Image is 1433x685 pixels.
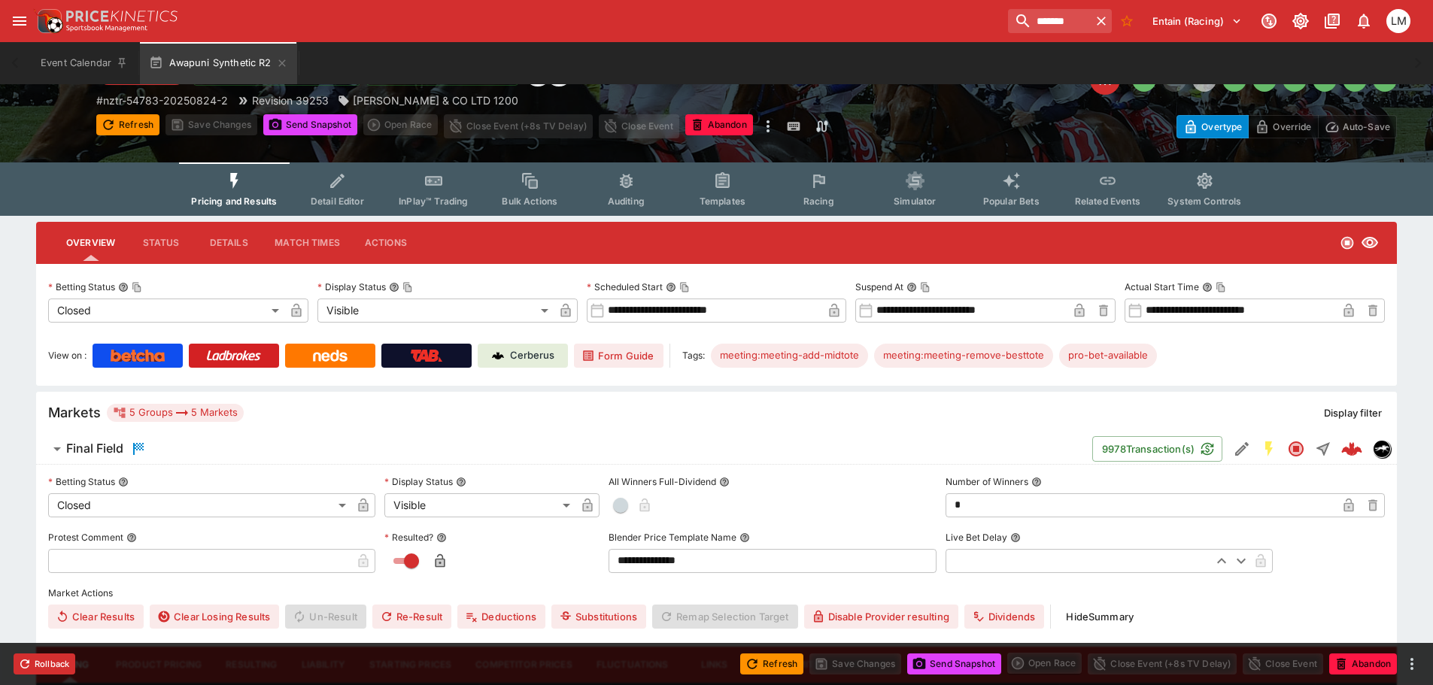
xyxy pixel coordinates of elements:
[1007,653,1082,674] div: split button
[1031,477,1042,487] button: Number of Winners
[48,344,87,368] label: View on :
[740,653,803,674] button: Refresh
[1201,119,1242,135] p: Overtype
[32,42,137,84] button: Event Calendar
[33,6,63,36] img: PriceKinetics Logo
[48,531,123,544] p: Protest Comment
[1373,440,1391,458] div: nztr
[54,225,127,261] button: Overview
[436,532,447,543] button: Resulted?
[311,195,364,207] span: Detail Editor
[666,282,676,292] button: Scheduled StartCopy To Clipboard
[574,344,663,368] a: Form Guide
[317,299,554,323] div: Visible
[14,653,75,674] button: Rollback
[906,282,917,292] button: Suspend AtCopy To Clipboard
[126,532,137,543] button: Protest Comment
[399,195,468,207] span: InPlay™ Trading
[150,605,279,629] button: Clear Losing Results
[263,114,357,135] button: Send Snapshot
[759,114,777,138] button: more
[1361,234,1379,252] svg: Visible
[113,404,238,422] div: 5 Groups 5 Markets
[551,605,646,629] button: Substitutions
[118,282,129,292] button: Betting StatusCopy To Clipboard
[609,531,736,544] p: Blender Price Template Name
[1248,115,1318,138] button: Override
[1386,9,1410,33] div: Luigi Mollo
[719,477,730,487] button: All Winners Full-Dividend
[1255,8,1283,35] button: Connected to PK
[1350,8,1377,35] button: Notifications
[1075,195,1140,207] span: Related Events
[894,195,936,207] span: Simulator
[685,117,753,132] span: Mark an event as closed and abandoned.
[1310,435,1337,462] button: Straight
[1283,435,1310,462] button: Closed
[1403,655,1421,673] button: more
[263,225,352,261] button: Match Times
[983,195,1040,207] span: Popular Bets
[363,114,438,135] div: split button
[1337,434,1367,464] a: 8f3aeb99-3194-4f1e-b69c-df976105aaf6
[502,195,557,207] span: Bulk Actions
[1125,280,1199,293] p: Actual Start Time
[492,350,504,362] img: Cerberus
[1143,9,1251,33] button: Select Tenant
[711,344,868,368] div: Betting Target: cerberus
[1176,115,1249,138] button: Overtype
[1319,8,1346,35] button: Documentation
[372,605,451,629] button: Re-Result
[874,344,1053,368] div: Betting Target: cerberus
[1318,115,1397,138] button: Auto-Save
[411,350,442,362] img: TabNZ
[804,605,958,629] button: Disable Provider resulting
[1329,653,1397,674] button: Abandon
[478,344,568,368] a: Cerberus
[510,348,554,363] p: Cerberus
[140,42,296,84] button: Awapuni Synthetic R2
[1202,282,1213,292] button: Actual Start TimeCopy To Clipboard
[1287,440,1305,458] svg: Closed
[457,605,545,629] button: Deductions
[587,280,663,293] p: Scheduled Start
[48,299,284,323] div: Closed
[1059,348,1157,363] span: pro-bet-available
[1340,235,1355,250] svg: Closed
[48,493,351,517] div: Closed
[739,532,750,543] button: Blender Price Template Name
[1092,436,1222,462] button: 9978Transaction(s)
[679,282,690,292] button: Copy To Clipboard
[803,195,834,207] span: Racing
[48,605,144,629] button: Clear Results
[711,348,868,363] span: meeting:meeting-add-midtote
[1167,195,1241,207] span: System Controls
[1374,441,1390,457] img: nztr
[700,195,745,207] span: Templates
[1010,532,1021,543] button: Live Bet Delay
[389,282,399,292] button: Display StatusCopy To Clipboard
[285,605,366,629] span: Un-Result
[682,344,705,368] label: Tags:
[206,350,261,362] img: Ladbrokes
[252,92,329,108] p: Revision 39253
[6,8,33,35] button: open drawer
[48,475,115,488] p: Betting Status
[317,280,386,293] p: Display Status
[48,280,115,293] p: Betting Status
[118,477,129,487] button: Betting Status
[1008,9,1091,33] input: search
[402,282,413,292] button: Copy To Clipboard
[66,441,123,456] h6: Final Field
[907,653,1001,674] button: Send Snapshot
[1343,119,1390,135] p: Auto-Save
[1255,435,1283,462] button: SGM Enabled
[1216,282,1226,292] button: Copy To Clipboard
[48,582,1385,605] label: Market Actions
[608,195,645,207] span: Auditing
[66,25,147,32] img: Sportsbook Management
[96,114,159,135] button: Refresh
[313,350,347,362] img: Neds
[48,404,101,421] h5: Markets
[384,493,575,517] div: Visible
